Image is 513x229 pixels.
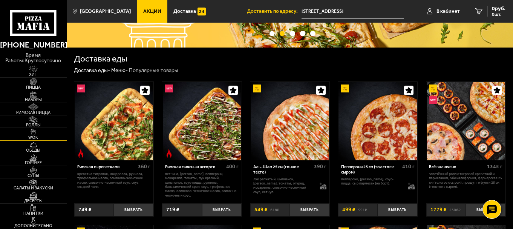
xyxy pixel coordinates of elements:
button: точки переключения [290,31,295,36]
span: Доставка [173,9,196,14]
span: Акции [143,9,161,14]
a: АкционныйНовинкаВсё включено [426,82,505,160]
button: Выбрать [378,203,417,217]
span: 410 г [402,163,415,170]
img: 15daf4d41897b9f0e9f617042186c801.svg [198,8,205,15]
img: Острое блюдо [77,149,85,157]
img: Новинка [77,85,85,92]
s: 591 ₽ [358,207,367,212]
button: Выбрать [114,203,153,217]
button: точки переключения [310,31,315,36]
span: 400 г [226,163,239,170]
img: Пепперони 25 см (толстое с сыром) [338,82,417,160]
input: Ваш адрес доставки [302,5,404,18]
p: креветка тигровая, моцарелла, руккола, трюфельное масло, оливково-чесночное масло, сливочно-чесно... [77,172,151,189]
a: Меню- [111,67,128,74]
button: точки переключения [280,31,285,36]
a: НовинкаОстрое блюдоРимская с мясным ассорти [162,82,241,160]
button: Выбрать [202,203,242,217]
span: 360 г [138,163,150,170]
img: Акционный [253,85,261,92]
img: Римская с мясным ассорти [163,82,241,160]
span: 749 ₽ [78,207,92,212]
p: лук репчатый, цыпленок, [PERSON_NAME], томаты, огурец, моцарелла, сливочно-чесночный соус, кетчуп. [253,177,314,194]
div: Римская с креветками [77,164,136,170]
img: Акционный [341,85,349,92]
span: Доставить по адресу: [247,9,302,14]
img: Новинка [165,85,173,92]
img: Римская с креветками [75,82,153,160]
span: В кабинет [436,9,460,14]
span: 499 ₽ [342,207,355,212]
span: 549 ₽ [254,207,268,212]
span: 719 ₽ [166,207,179,212]
h1: Доставка еды [74,55,127,63]
span: 0 руб. [492,6,505,11]
p: Запечённый ролл с тигровой креветкой и пармезаном, Эби Калифорния, Фермерская 25 см (толстое с сы... [429,172,502,189]
p: пепперони, [PERSON_NAME], соус-пицца, сыр пармезан (на борт). [341,177,402,186]
button: Выбрать [466,203,505,217]
button: точки переключения [300,31,305,36]
span: 1345 г [487,163,502,170]
img: Аль-Шам 25 см (тонкое тесто) [251,82,329,160]
a: АкционныйПепперони 25 см (толстое с сыром) [338,82,417,160]
span: [GEOGRAPHIC_DATA] [80,9,131,14]
span: 0 шт. [492,12,505,17]
span: 390 г [314,163,326,170]
s: 618 ₽ [270,207,279,212]
button: точки переключения [270,31,275,36]
div: Аль-Шам 25 см (тонкое тесто) [253,164,312,175]
img: Всё включено [427,82,505,160]
button: Выбрать [290,203,329,217]
p: ветчина, [PERSON_NAME], пепперони, моцарелла, томаты, лук красный, халапеньо, соус-пицца, руккола... [165,172,239,197]
a: НовинкаОстрое блюдоРимская с креветками [74,82,153,160]
img: Острое блюдо [165,149,173,157]
a: АкционныйАль-Шам 25 см (тонкое тесто) [250,82,329,160]
div: Римская с мясным ассорти [165,164,224,170]
span: 1779 ₽ [430,207,447,212]
div: Всё включено [429,164,485,170]
div: Пепперони 25 см (толстое с сыром) [341,164,400,175]
img: Новинка [429,96,437,104]
s: 2306 ₽ [449,207,461,212]
img: Акционный [429,85,437,92]
div: Популярные товары [129,67,178,74]
a: Доставка еды- [74,67,110,74]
